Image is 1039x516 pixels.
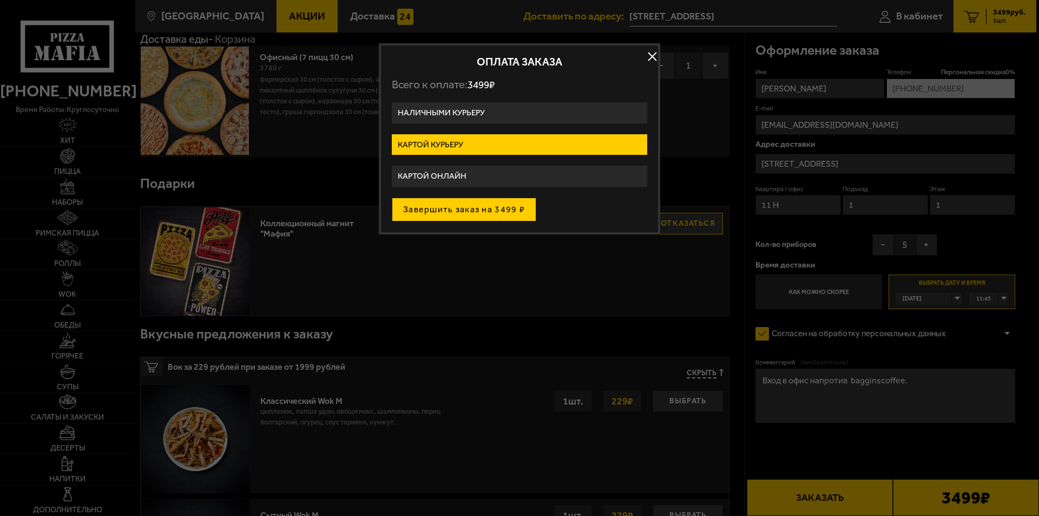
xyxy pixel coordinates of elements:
[468,79,495,91] span: 3499 ₽
[392,102,647,123] label: Наличными курьеру
[392,78,647,92] p: Всего к оплате:
[392,56,647,67] h2: Оплата заказа
[392,166,647,187] label: Картой онлайн
[392,134,647,155] label: Картой курьеру
[392,198,536,221] button: Завершить заказ на 3499 ₽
